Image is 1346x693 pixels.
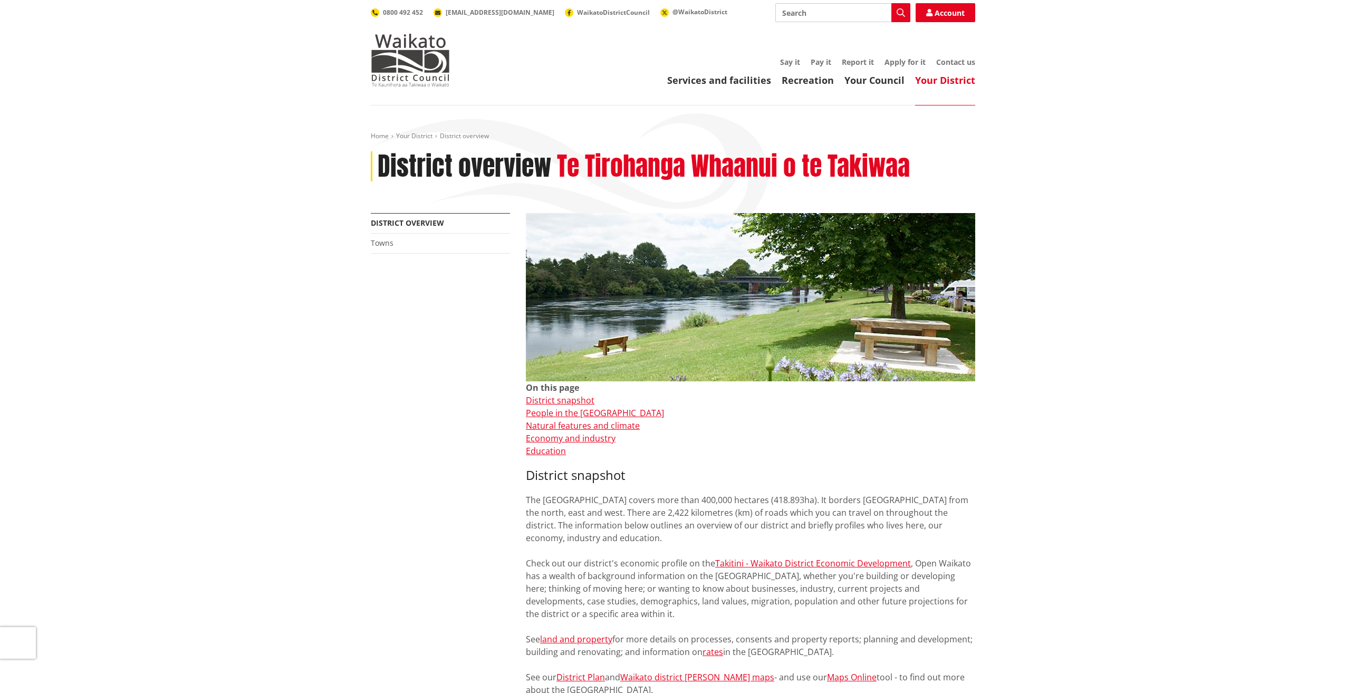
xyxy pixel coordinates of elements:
[383,8,423,17] span: 0800 492 452
[371,131,389,140] a: Home
[703,646,723,658] a: rates
[526,420,640,431] a: Natural features and climate
[916,3,975,22] a: Account
[371,238,393,248] a: Towns
[936,57,975,67] a: Contact us
[844,74,905,86] a: Your Council
[565,8,650,17] a: WaikatoDistrictCouncil
[620,671,774,683] a: Waikato district [PERSON_NAME] maps
[811,57,831,67] a: Pay it
[556,671,605,683] a: District Plan
[775,3,910,22] input: Search input
[446,8,554,17] span: [EMAIL_ADDRESS][DOMAIN_NAME]
[667,74,771,86] a: Services and facilities
[440,131,489,140] span: District overview
[396,131,432,140] a: Your District
[526,432,616,444] a: Economy and industry
[526,213,975,381] img: Ngaruawahia 0015
[526,407,664,419] a: People in the [GEOGRAPHIC_DATA]
[915,74,975,86] a: Your District
[526,394,594,406] a: District snapshot
[371,8,423,17] a: 0800 492 452
[378,151,551,182] h1: District overview
[884,57,926,67] a: Apply for it
[540,633,612,645] a: land and property
[660,7,727,16] a: @WaikatoDistrict
[526,445,566,457] a: Education
[577,8,650,17] span: WaikatoDistrictCouncil
[827,671,877,683] a: Maps Online
[842,57,874,67] a: Report it
[371,218,444,228] a: District overview
[782,74,834,86] a: Recreation
[715,557,911,569] a: Takitini - Waikato District Economic Development
[672,7,727,16] span: @WaikatoDistrict
[526,382,579,393] strong: On this page
[557,151,910,182] h2: Te Tirohanga Whaanui o te Takiwaa
[434,8,554,17] a: [EMAIL_ADDRESS][DOMAIN_NAME]
[780,57,800,67] a: Say it
[371,132,975,141] nav: breadcrumb
[526,468,975,483] h3: District snapshot
[371,34,450,86] img: Waikato District Council - Te Kaunihera aa Takiwaa o Waikato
